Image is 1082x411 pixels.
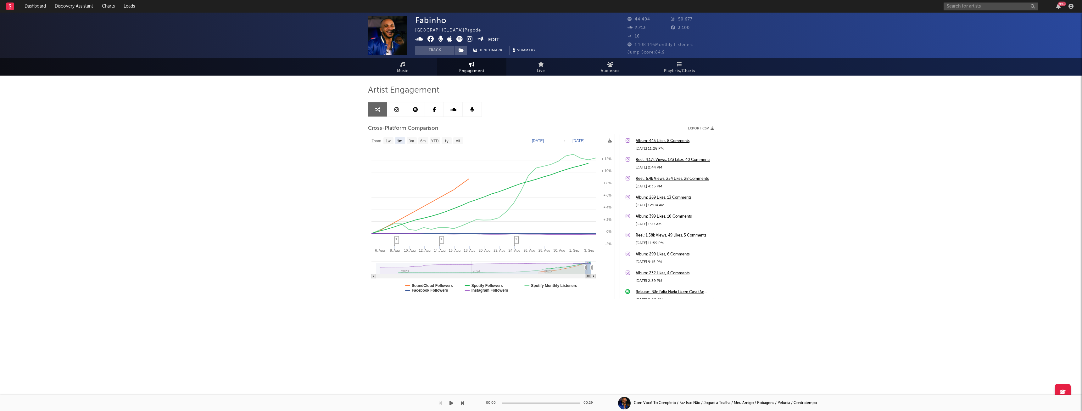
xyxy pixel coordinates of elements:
text: 3m [409,139,414,143]
div: [DATE] 1:37 AM [636,220,711,228]
text: 12. Aug [419,248,431,252]
a: Album: 299 Likes, 6 Comments [636,251,711,258]
div: 00:00 [486,399,499,407]
text: → [562,139,566,143]
a: Reel: 4.17k Views, 123 Likes, 40 Comments [636,156,711,164]
a: Engagement [437,58,506,76]
span: Engagement [459,67,484,75]
text: 8. Aug [390,248,400,252]
a: Album: 445 Likes, 8 Comments [636,137,711,145]
text: SoundCloud Followers [412,283,453,288]
text: 6m [421,139,426,143]
span: Audience [601,67,620,75]
div: [DATE] 2:44 PM [636,164,711,171]
span: 1 [395,237,397,241]
text: [DATE] [572,139,584,143]
text: + 8% [604,181,612,185]
text: 0% [606,230,611,233]
span: 2.213 [627,26,646,30]
div: Fabinho [415,16,447,25]
span: 16 [627,34,640,38]
span: Jump Score: 84.9 [627,50,665,54]
text: 30. Aug [553,248,565,252]
a: Release: Não Falta Nada Lá em Casa (Ao Vivo) [636,288,711,296]
text: 1w [386,139,391,143]
span: 1 [440,237,442,241]
a: Audience [576,58,645,76]
text: Spotify Monthly Listeners [531,283,577,288]
span: Music [397,67,409,75]
a: Album: 399 Likes, 10 Comments [636,213,711,220]
div: [DATE] 4:35 PM [636,183,711,190]
input: Search for artists [944,3,1038,10]
text: 18. Aug [464,248,475,252]
span: Benchmark [479,47,503,54]
text: 6. Aug [375,248,385,252]
button: 99+ [1056,4,1061,9]
button: Track [415,46,455,55]
text: Instagram Followers [471,288,508,293]
button: Edit [488,36,499,44]
span: Artist Engagement [368,87,439,94]
a: Reel: 1.58k Views, 49 Likes, 5 Comments [636,232,711,239]
a: Album: 232 Likes, 4 Comments [636,270,711,277]
text: 1m [397,139,402,143]
text: 24. Aug [509,248,520,252]
text: -2% [605,242,611,246]
text: + 2% [604,218,612,221]
text: 22. Aug [494,248,505,252]
text: + 10% [602,169,612,173]
a: Benchmark [470,46,506,55]
text: + 6% [604,193,612,197]
span: 44.404 [627,17,650,21]
span: 3.100 [671,26,690,30]
a: Live [506,58,576,76]
text: 1. Sep [569,248,579,252]
text: Spotify Followers [471,283,503,288]
div: [DATE] 9:00 PM [636,296,711,304]
text: All [456,139,460,143]
span: 1.108.146 Monthly Listeners [627,43,694,47]
span: 1 [515,237,517,241]
text: + 4% [604,205,612,209]
span: Playlists/Charts [664,67,695,75]
text: Facebook Followers [412,288,448,293]
div: [DATE] 12:04 AM [636,202,711,209]
text: 28. Aug [538,248,550,252]
span: Live [537,67,545,75]
a: Music [368,58,437,76]
a: Reel: 6.4k Views, 254 Likes, 28 Comments [636,175,711,183]
text: 16. Aug [449,248,460,252]
div: 99 + [1058,2,1066,6]
div: [DATE] 2:39 PM [636,277,711,285]
text: 3. Sep [584,248,594,252]
span: 50.677 [671,17,693,21]
div: [DATE] 11:28 PM [636,145,711,152]
text: 14. Aug [434,248,445,252]
text: 26. Aug [523,248,535,252]
text: YTD [431,139,438,143]
text: + 12% [602,157,612,161]
span: Cross-Platform Comparison [368,125,438,132]
div: [GEOGRAPHIC_DATA] | Pagode [415,27,488,34]
div: [DATE] 9:15 PM [636,258,711,266]
div: 00:29 [583,399,596,407]
a: Album: 269 Likes, 13 Comments [636,194,711,202]
text: 20. Aug [479,248,490,252]
button: Summary [509,46,539,55]
span: Summary [517,49,536,52]
button: Export CSV [688,127,714,130]
text: 10. Aug [404,248,416,252]
text: 1y [444,139,449,143]
text: [DATE] [532,139,544,143]
text: Zoom [371,139,381,143]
